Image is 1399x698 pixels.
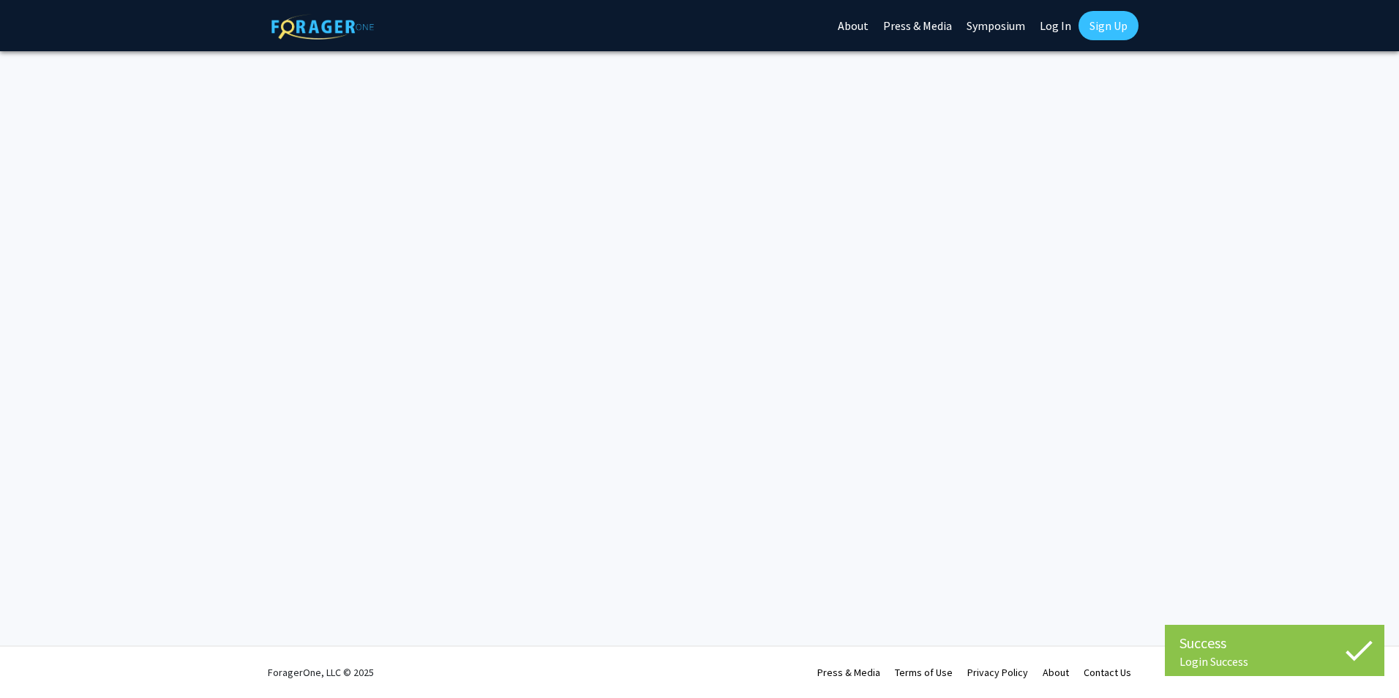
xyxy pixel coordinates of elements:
[268,647,374,698] div: ForagerOne, LLC © 2025
[1084,666,1131,679] a: Contact Us
[271,14,374,40] img: ForagerOne Logo
[817,666,880,679] a: Press & Media
[1043,666,1069,679] a: About
[1079,11,1139,40] a: Sign Up
[967,666,1028,679] a: Privacy Policy
[895,666,953,679] a: Terms of Use
[1179,632,1370,654] div: Success
[1179,654,1370,669] div: Login Success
